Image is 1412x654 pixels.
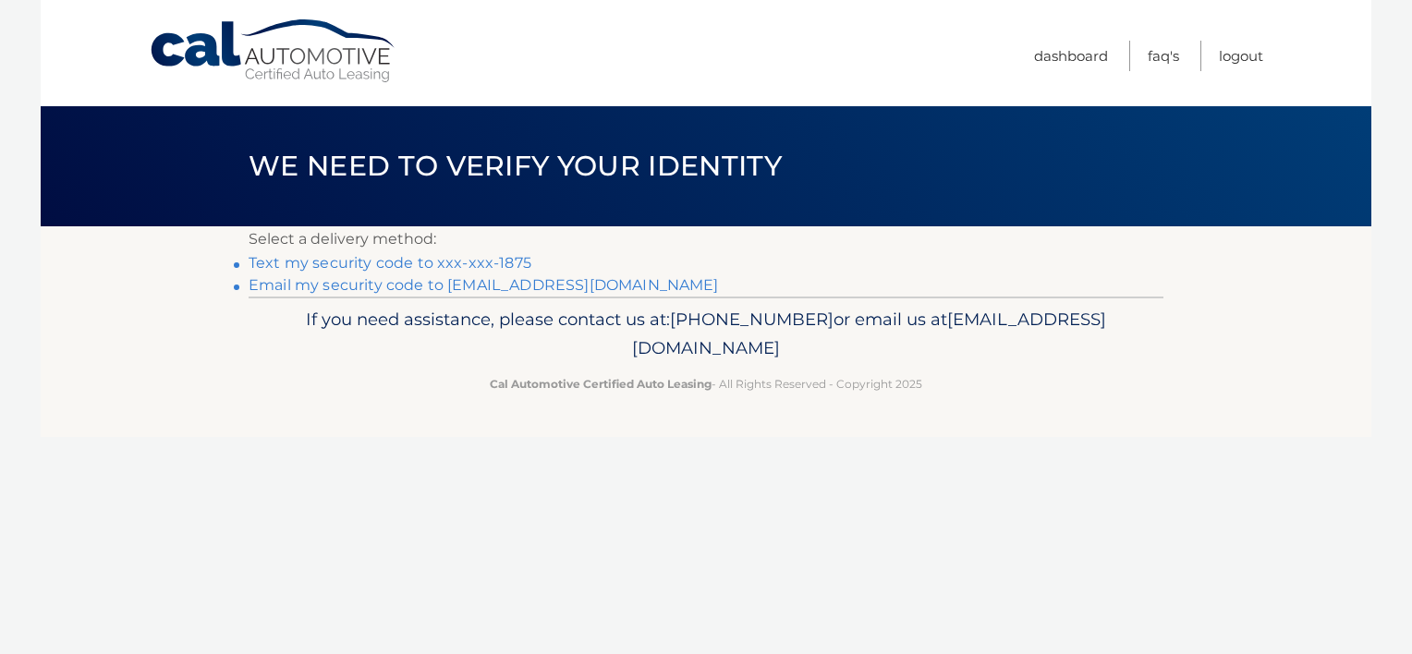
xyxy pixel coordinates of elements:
a: Cal Automotive [149,18,398,84]
a: Dashboard [1034,41,1108,71]
a: FAQ's [1148,41,1179,71]
a: Logout [1219,41,1263,71]
p: If you need assistance, please contact us at: or email us at [261,305,1151,364]
span: [PHONE_NUMBER] [670,309,834,330]
p: - All Rights Reserved - Copyright 2025 [261,374,1151,394]
a: Email my security code to [EMAIL_ADDRESS][DOMAIN_NAME] [249,276,719,294]
span: We need to verify your identity [249,149,782,183]
a: Text my security code to xxx-xxx-1875 [249,254,531,272]
strong: Cal Automotive Certified Auto Leasing [490,377,712,391]
p: Select a delivery method: [249,226,1163,252]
